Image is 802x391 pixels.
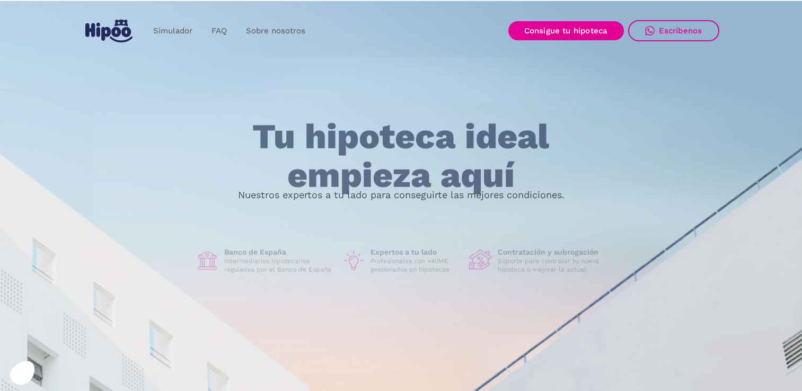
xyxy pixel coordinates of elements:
p: Intermediarios hipotecarios regulados por el Banco de España [224,257,333,274]
h1: Banco de España [224,247,333,257]
a: home [83,15,135,47]
h1: Tu hipoteca ideal empieza aquí [200,118,602,194]
a: Sobre nosotros [236,21,315,41]
div: Escríbenos [659,26,702,35]
a: Simulador [144,21,202,41]
p: Profesionales con +40M€ gestionados en hipotecas [371,257,461,274]
p: Soporte para contratar tu nueva hipoteca o mejorar la actual [498,257,607,274]
p: Nuestros expertos a tu lado para conseguirte las mejores condiciones. [238,191,565,199]
a: Consigue tu hipoteca [508,21,624,40]
a: Escríbenos [628,20,719,41]
h1: Expertos a tu lado [371,247,461,257]
a: FAQ [202,21,236,41]
h1: Contratación y subrogación [498,247,607,257]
